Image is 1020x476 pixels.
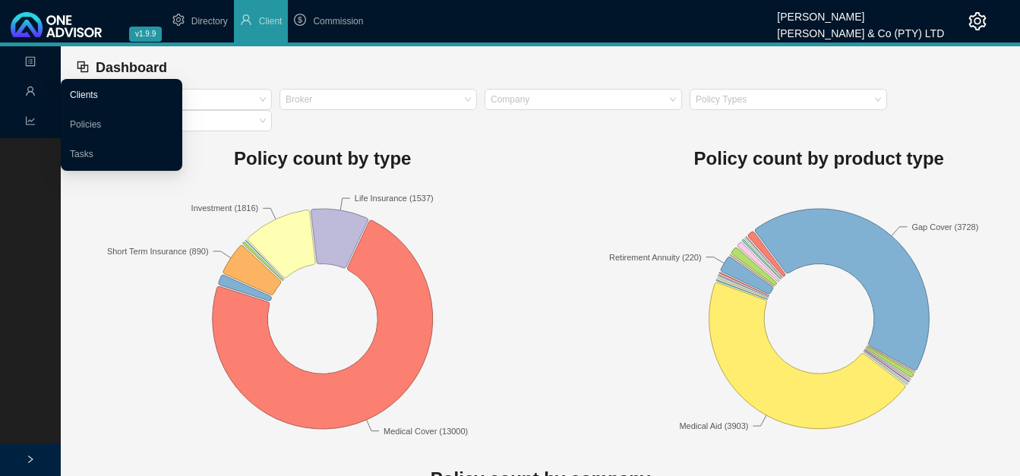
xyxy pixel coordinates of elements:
[609,253,702,262] text: Retirement Annuity (220)
[25,80,36,106] span: user
[191,203,259,213] text: Investment (1816)
[70,149,93,159] a: Tasks
[96,60,167,75] span: Dashboard
[259,16,283,27] span: Client
[70,119,101,130] a: Policies
[25,109,36,136] span: line-chart
[911,222,978,232] text: Gap Cover (3728)
[26,455,35,464] span: right
[355,194,434,203] text: Life Insurance (1537)
[107,247,209,256] text: Short Term Insurance (890)
[74,143,571,174] h1: Policy count by type
[240,14,252,26] span: user
[384,427,468,436] text: Medical Cover (13000)
[191,16,228,27] span: Directory
[25,50,36,77] span: profile
[679,421,748,430] text: Medical Aid (3903)
[76,60,90,74] span: block
[172,14,185,26] span: setting
[777,4,944,20] div: [PERSON_NAME]
[313,16,363,27] span: Commission
[129,27,162,42] span: v1.9.9
[968,12,987,30] span: setting
[777,20,944,37] div: [PERSON_NAME] & Co (PTY) LTD
[70,90,98,100] a: Clients
[11,12,102,37] img: 2df55531c6924b55f21c4cf5d4484680-logo-light.svg
[294,14,306,26] span: dollar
